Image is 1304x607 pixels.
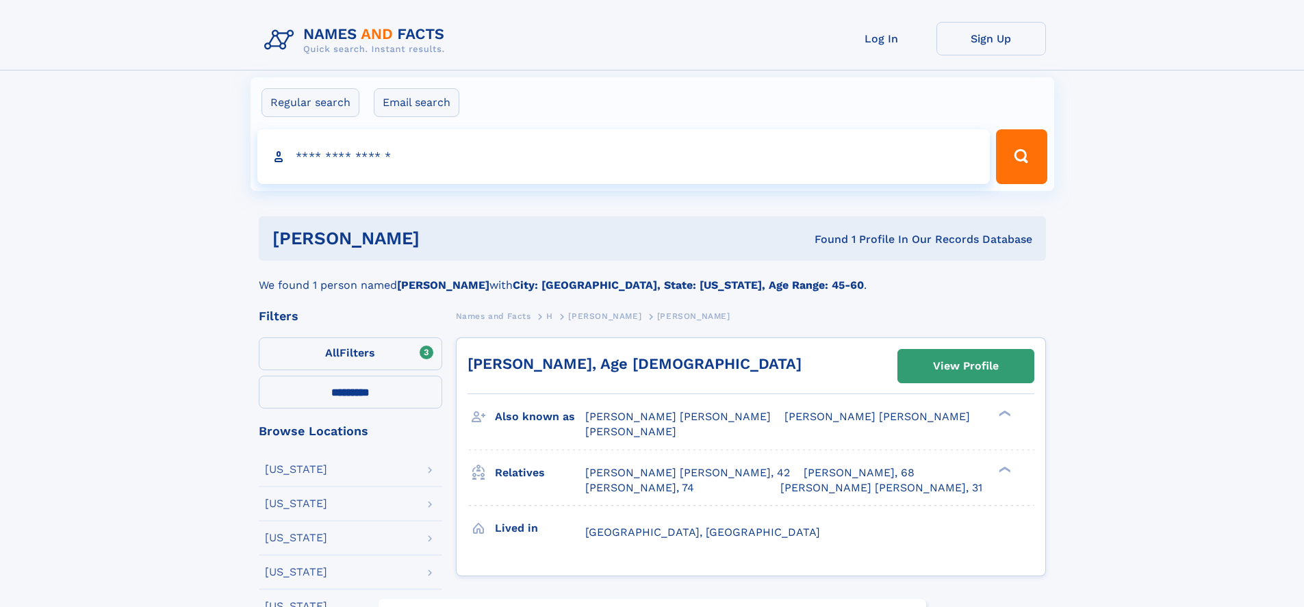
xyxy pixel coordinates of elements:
a: [PERSON_NAME], 68 [804,465,915,480]
h3: Lived in [495,517,585,540]
a: [PERSON_NAME] [PERSON_NAME], 42 [585,465,790,480]
span: [PERSON_NAME] [PERSON_NAME] [585,410,771,423]
div: Found 1 Profile In Our Records Database [617,232,1032,247]
h1: [PERSON_NAME] [272,230,617,247]
span: All [325,346,340,359]
input: search input [257,129,990,184]
div: We found 1 person named with . [259,261,1046,294]
h3: Also known as [495,405,585,428]
span: [PERSON_NAME] [657,311,730,321]
a: [PERSON_NAME] [PERSON_NAME], 31 [780,480,982,495]
a: Names and Facts [456,307,531,324]
button: Search Button [996,129,1047,184]
span: [PERSON_NAME] [PERSON_NAME] [784,410,970,423]
b: City: [GEOGRAPHIC_DATA], State: [US_STATE], Age Range: 45-60 [513,279,864,292]
img: Logo Names and Facts [259,22,456,59]
div: [US_STATE] [265,532,327,543]
div: Browse Locations [259,425,442,437]
a: View Profile [898,350,1034,383]
div: [US_STATE] [265,567,327,578]
label: Email search [374,88,459,117]
div: ❯ [995,465,1012,474]
span: [PERSON_NAME] [568,311,641,321]
div: Filters [259,310,442,322]
a: [PERSON_NAME], 74 [585,480,694,495]
h3: Relatives [495,461,585,485]
div: [US_STATE] [265,498,327,509]
label: Filters [259,337,442,370]
span: H [546,311,553,321]
a: [PERSON_NAME] [568,307,641,324]
a: Sign Up [936,22,1046,55]
a: Log In [827,22,936,55]
span: [GEOGRAPHIC_DATA], [GEOGRAPHIC_DATA] [585,526,820,539]
span: [PERSON_NAME] [585,425,676,438]
div: [US_STATE] [265,464,327,475]
div: ❯ [995,409,1012,418]
div: View Profile [933,350,999,382]
label: Regular search [261,88,359,117]
b: [PERSON_NAME] [397,279,489,292]
a: [PERSON_NAME], Age [DEMOGRAPHIC_DATA] [468,355,802,372]
a: H [546,307,553,324]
